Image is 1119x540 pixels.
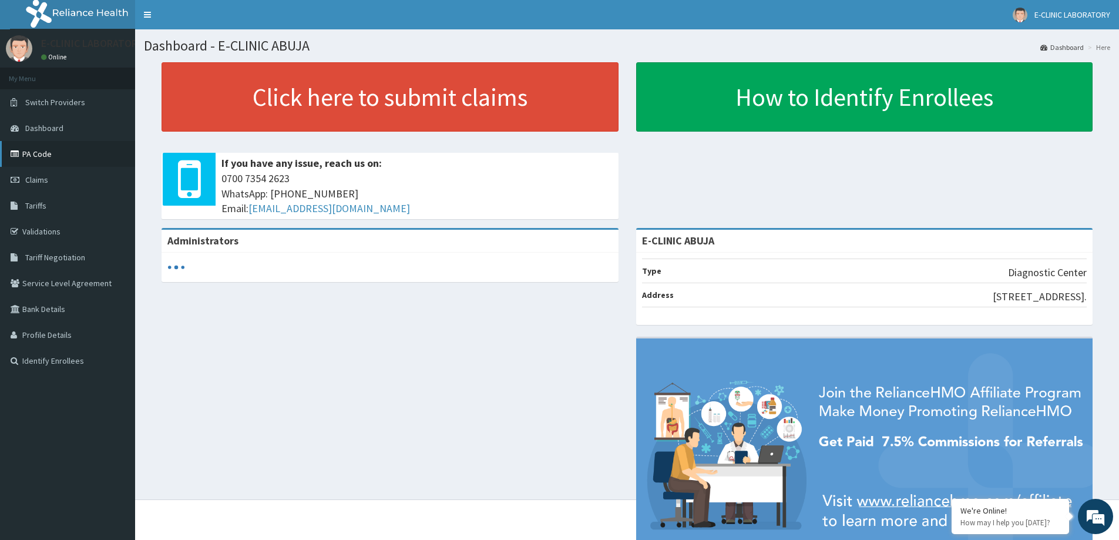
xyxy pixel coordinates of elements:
span: Dashboard [25,123,63,133]
h1: Dashboard - E-CLINIC ABUJA [144,38,1110,53]
p: [STREET_ADDRESS]. [993,289,1087,304]
span: Tariff Negotiation [25,252,85,263]
a: How to Identify Enrollees [636,62,1093,132]
span: 0700 7354 2623 WhatsApp: [PHONE_NUMBER] Email: [221,171,613,216]
b: Administrators [167,234,238,247]
svg: audio-loading [167,259,185,276]
img: User Image [1013,8,1027,22]
a: Online [41,53,69,61]
b: If you have any issue, reach us on: [221,156,382,170]
p: E-CLINIC LABORATORY [41,38,143,49]
span: Switch Providers [25,97,85,108]
div: We're Online! [960,505,1060,516]
a: Dashboard [1040,42,1084,52]
span: Claims [25,175,48,185]
p: How may I help you today? [960,518,1060,528]
p: Diagnostic Center [1008,265,1087,280]
b: Type [642,266,661,276]
a: Click here to submit claims [162,62,619,132]
strong: E-CLINIC ABUJA [642,234,714,247]
span: E-CLINIC LABORATORY [1034,9,1110,20]
li: Here [1085,42,1110,52]
a: [EMAIL_ADDRESS][DOMAIN_NAME] [248,202,410,215]
img: User Image [6,35,32,62]
b: Address [642,290,674,300]
span: Tariffs [25,200,46,211]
